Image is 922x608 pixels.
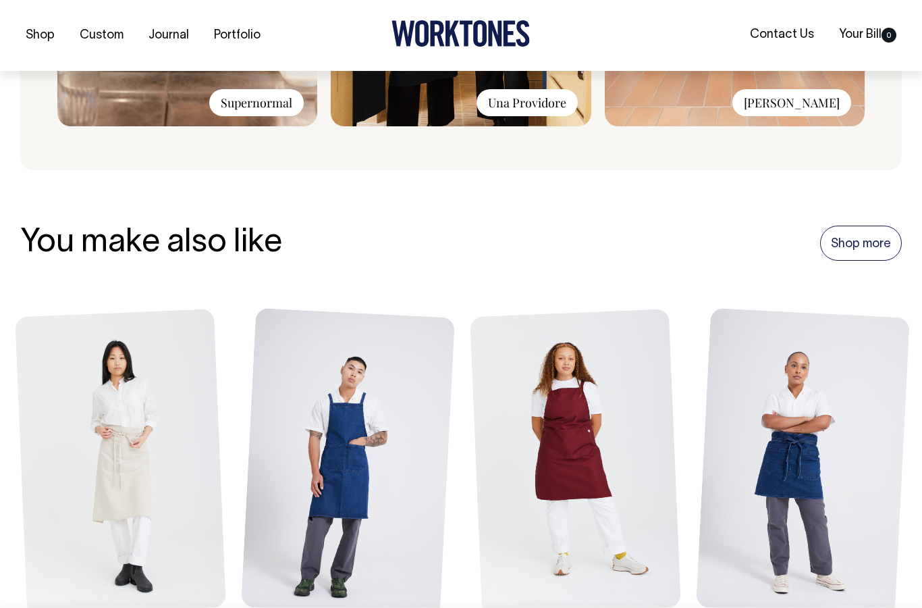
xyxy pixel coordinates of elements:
[744,24,819,46] a: Contact Us
[209,24,266,47] a: Portfolio
[20,226,282,261] h3: You make also like
[732,89,851,116] div: [PERSON_NAME]
[74,24,129,47] a: Custom
[477,89,578,116] div: Una Providore
[820,226,902,261] a: Shop more
[209,89,304,116] div: Supernormal
[20,24,60,47] a: Shop
[882,28,896,43] span: 0
[834,24,902,46] a: Your Bill0
[143,24,194,47] a: Journal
